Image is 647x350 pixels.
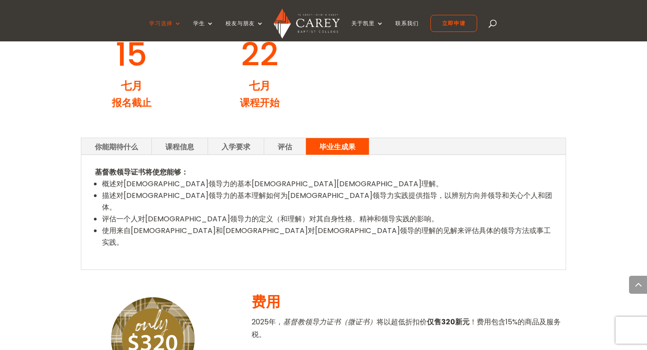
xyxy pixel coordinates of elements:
font: 将以超低折扣价 [377,317,427,327]
a: 你能期待什么 [81,138,151,155]
font: 基督教领导证书将使您能够： [95,167,188,177]
a: 入学要求 [208,138,264,155]
a: 毕业生成果 [306,138,369,155]
font: 15 [115,31,147,77]
font: 基督教领导力证书（微证书） [283,317,377,327]
font: 概述对[DEMOGRAPHIC_DATA]领导力的基本[DEMOGRAPHIC_DATA][DEMOGRAPHIC_DATA]理解。 [102,179,443,189]
a: 学生 [193,20,214,41]
font: 校友与朋友 [226,19,255,27]
font: 七月 [121,78,142,93]
font: 课程信息 [165,142,194,152]
a: 立即申请 [430,15,477,32]
font: 描述对[DEMOGRAPHIC_DATA]领导力的基本理解如何为[DEMOGRAPHIC_DATA]领导力实践提供指导，以辨别方向并领导和关心个人和团体。 [102,190,552,212]
a: 联系我们 [395,20,419,41]
font: 七月 [249,78,270,93]
a: 校友与朋友 [226,20,264,41]
font: 学习选择 [149,19,173,27]
font: 报名截止 [112,96,151,110]
a: 课程信息 [152,138,208,155]
font: 关于凯里 [351,19,375,27]
img: 凯里浸会学院 [274,9,340,39]
font: 使用来自[DEMOGRAPHIC_DATA]和[DEMOGRAPHIC_DATA]对[DEMOGRAPHIC_DATA]领导的理解的见解来评估具体的领导方法或事工实践。 [102,225,551,247]
font: 评估 [278,142,292,152]
font: 费用 [252,293,280,312]
font: 仅售320新元 [427,317,470,327]
a: 评估 [264,138,306,155]
font: 入学要求 [222,142,250,152]
font: 22 [241,31,279,77]
a: 关于凯里 [351,20,384,41]
font: ！费用包含15%的商品及服务税。 [252,317,561,339]
font: 学生 [193,19,205,27]
a: 学习选择 [149,20,182,41]
font: 毕业生成果 [319,142,355,152]
font: 2025年， [252,317,283,327]
font: 联系我们 [395,19,419,27]
font: 立即申请 [442,19,465,27]
font: 评估一个人对[DEMOGRAPHIC_DATA]领导力的定义（和理解）对其自身性格、精神和领导实践的影响。 [102,214,439,224]
font: 你能期待什么 [95,142,138,152]
font: 课程开始 [240,96,279,110]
